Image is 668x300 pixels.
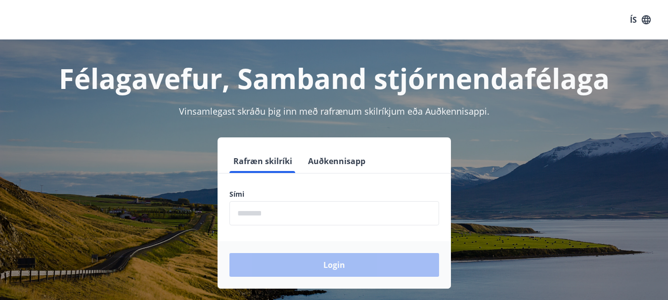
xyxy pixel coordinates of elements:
[12,59,656,97] h1: Félagavefur, Samband stjórnendafélaga
[229,189,439,199] label: Sími
[624,11,656,29] button: ÍS
[304,149,369,173] button: Auðkennisapp
[179,105,490,117] span: Vinsamlegast skráðu þig inn með rafrænum skilríkjum eða Auðkennisappi.
[229,149,296,173] button: Rafræn skilríki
